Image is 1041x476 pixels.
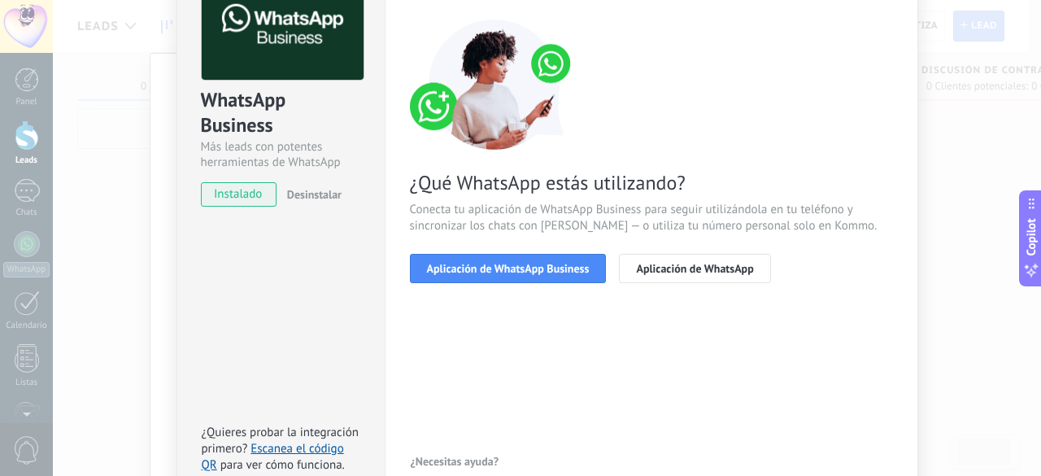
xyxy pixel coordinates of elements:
[202,425,359,456] span: ¿Quieres probar la integración primero?
[410,449,500,474] button: ¿Necesitas ayuda?
[1023,218,1039,255] span: Copilot
[619,254,770,283] button: Aplicación de WhatsApp
[281,182,342,207] button: Desinstalar
[201,87,361,139] div: WhatsApp Business
[636,263,753,274] span: Aplicación de WhatsApp
[287,187,342,202] span: Desinstalar
[410,254,607,283] button: Aplicación de WhatsApp Business
[427,263,590,274] span: Aplicación de WhatsApp Business
[202,182,276,207] span: instalado
[201,139,361,170] div: Más leads con potentes herramientas de WhatsApp
[220,457,345,473] span: para ver cómo funciona.
[202,441,344,473] a: Escanea el código QR
[410,202,893,234] span: Conecta tu aplicación de WhatsApp Business para seguir utilizándola en tu teléfono y sincronizar ...
[410,20,581,150] img: connect number
[411,456,499,467] span: ¿Necesitas ayuda?
[410,170,893,195] span: ¿Qué WhatsApp estás utilizando?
